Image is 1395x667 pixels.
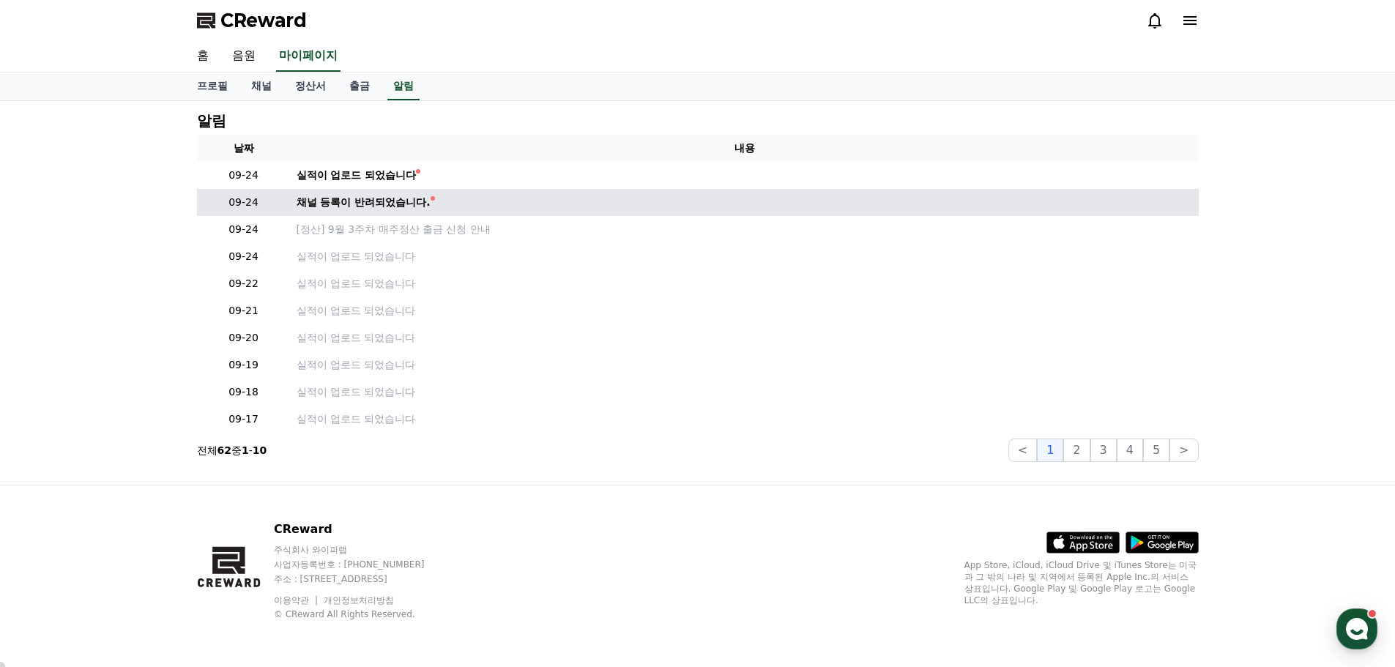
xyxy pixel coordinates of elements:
[1143,439,1169,462] button: 5
[242,444,249,456] strong: 1
[274,608,453,620] p: © CReward All Rights Reserved.
[297,303,1193,318] a: 실적이 업로드 되었습니다
[203,168,285,183] p: 09-24
[203,384,285,400] p: 09-18
[220,41,267,72] a: 음원
[1008,439,1037,462] button: <
[134,487,152,499] span: 대화
[203,303,285,318] p: 09-21
[964,559,1199,606] p: App Store, iCloud, iCloud Drive 및 iTunes Store는 미국과 그 밖의 나라 및 지역에서 등록된 Apple Inc.의 서비스 상표입니다. Goo...
[226,486,244,498] span: 설정
[297,384,1193,400] a: 실적이 업로드 되었습니다
[189,464,281,501] a: 설정
[283,72,338,100] a: 정산서
[274,521,453,538] p: CReward
[197,443,267,458] p: 전체 중 -
[203,357,285,373] p: 09-19
[203,411,285,427] p: 09-17
[291,135,1199,162] th: 내용
[297,330,1193,346] a: 실적이 업로드 되었습니다
[297,195,431,210] div: 채널 등록이 반려되었습니다.
[274,544,453,556] p: 주식회사 와이피랩
[197,135,291,162] th: 날짜
[297,168,1193,183] a: 실적이 업로드 되었습니다
[253,444,267,456] strong: 10
[297,357,1193,373] a: 실적이 업로드 되었습니다
[1169,439,1198,462] button: >
[46,486,55,498] span: 홈
[1037,439,1063,462] button: 1
[387,72,420,100] a: 알림
[203,276,285,291] p: 09-22
[185,72,239,100] a: 프로필
[274,595,320,605] a: 이용약관
[1063,439,1090,462] button: 2
[324,595,394,605] a: 개인정보처리방침
[203,195,285,210] p: 09-24
[297,249,1193,264] a: 실적이 업로드 되었습니다
[1090,439,1117,462] button: 3
[1117,439,1143,462] button: 4
[220,9,307,32] span: CReward
[239,72,283,100] a: 채널
[203,330,285,346] p: 09-20
[297,411,1193,427] a: 실적이 업로드 되었습니다
[297,222,1193,237] a: [정산] 9월 3주차 매주정산 출금 신청 안내
[197,113,226,129] h4: 알림
[297,276,1193,291] a: 실적이 업로드 되었습니다
[197,9,307,32] a: CReward
[97,464,189,501] a: 대화
[203,222,285,237] p: 09-24
[276,41,341,72] a: 마이페이지
[274,559,453,570] p: 사업자등록번호 : [PHONE_NUMBER]
[297,168,417,183] div: 실적이 업로드 되었습니다
[185,41,220,72] a: 홈
[338,72,382,100] a: 출금
[4,464,97,501] a: 홈
[274,573,453,585] p: 주소 : [STREET_ADDRESS]
[217,444,231,456] strong: 62
[203,249,285,264] p: 09-24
